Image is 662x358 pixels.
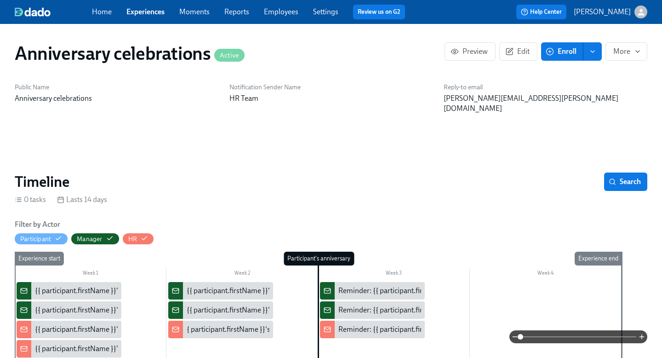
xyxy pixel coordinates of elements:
div: Reminder: {{ participant.firstName }}'s anniversary is [DATE] [320,321,425,338]
a: dado [15,7,92,17]
button: Edit [499,42,537,61]
a: Home [92,7,112,16]
div: Lasts 14 days [57,195,107,205]
h2: Timeline [15,173,69,191]
button: HR [123,233,154,244]
button: Search [604,173,647,191]
span: More [613,47,639,56]
div: Participant's anniversary [284,252,354,266]
span: Help Center [521,7,562,17]
a: Reports [224,7,249,16]
div: {{ participant.firstName }}'s {{ participant.calculatedFields.anniversary.count | ordinal }} work... [35,305,546,315]
span: Edit [507,47,530,56]
div: Reminder: {{ participant.firstName }}'s anniversary is [DATE] [320,282,425,300]
div: {{ participant.firstName }}'s {{ participant.calculatedFields.anniversary.count | ordinal }} work... [17,301,121,319]
img: dado [15,7,51,17]
div: {{ participant.firstName }}'s {{ participant.calculatedFields.anniversary.count | ordinal }} work... [35,344,546,354]
p: [PERSON_NAME] [574,7,631,17]
a: Review us on G2 [358,7,400,17]
button: Review us on G2 [353,5,405,19]
div: Reminder: {{ participant.firstName }}'s anniversary is [DATE] [338,305,527,315]
button: Participant [15,233,68,244]
div: 0 tasks [15,195,46,205]
a: Moments [179,7,210,16]
h6: Reply-to email [444,83,647,92]
div: {{ participant.firstName }}'s {{ participant.calculatedFields.anniversary.count | ordinal }} work... [35,324,546,335]
button: More [605,42,647,61]
p: HR Team [229,93,433,104]
h1: Anniversary celebrations [15,42,245,64]
button: [PERSON_NAME] [574,6,647,18]
div: Reminder: {{ participant.firstName }}'s anniversary is [DATE] [338,324,527,335]
div: {{ participant.firstName }}'s {{ participant.calculatedFields.anniversary.count | ordinal }} work... [17,282,121,300]
div: Reminder: {{ participant.firstName }}'s anniversary is [DATE] [320,301,425,319]
p: [PERSON_NAME][EMAIL_ADDRESS][PERSON_NAME][DOMAIN_NAME] [444,93,647,114]
div: Week 2 [166,268,318,280]
div: {{ participant.firstName }}'s {{ participant.calculatedFields.anniversary.count | ordinal }} work... [17,340,121,358]
span: Active [214,52,245,59]
h6: Filter by Actor [15,219,60,230]
button: Manager [71,233,119,244]
a: Employees [264,7,298,16]
div: Experience end [575,252,622,266]
button: Help Center [516,5,566,19]
span: Preview [452,47,488,56]
span: Enroll [548,47,576,56]
div: { participant.firstName }}'s {{ participant.calculatedFields.anniversary.count | ordinal }} work ... [168,321,273,338]
div: {{ participant.firstName }}'s {{ participant.calculatedFields.anniversary.count | ordinal }} work... [168,301,273,319]
div: Reminder: {{ participant.firstName }}'s anniversary is [DATE] [338,286,527,296]
div: Week 4 [470,268,622,280]
a: Settings [313,7,338,16]
p: Anniversary celebrations [15,93,218,104]
h6: Public Name [15,83,218,92]
button: Enroll [541,42,583,61]
div: {{ participant.firstName }}'s {{ participant.calculatedFields.anniversary.count | ordinal }} work... [168,282,273,300]
div: Week 1 [15,268,166,280]
a: Experiences [126,7,165,16]
button: Preview [445,42,496,61]
button: enroll [583,42,602,61]
span: Search [611,177,641,186]
h6: Notification Sender Name [229,83,433,92]
div: {{ participant.firstName }}'s {{ participant.calculatedFields.anniversary.count | ordinal }} work... [35,286,546,296]
div: Hide HR [128,235,137,243]
div: Hide Manager [77,235,102,243]
div: Experience start [15,252,64,266]
div: Week 3 [318,268,470,280]
div: Hide Participant [20,235,51,243]
div: {{ participant.firstName }}'s {{ participant.calculatedFields.anniversary.count | ordinal }} work... [17,321,121,338]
